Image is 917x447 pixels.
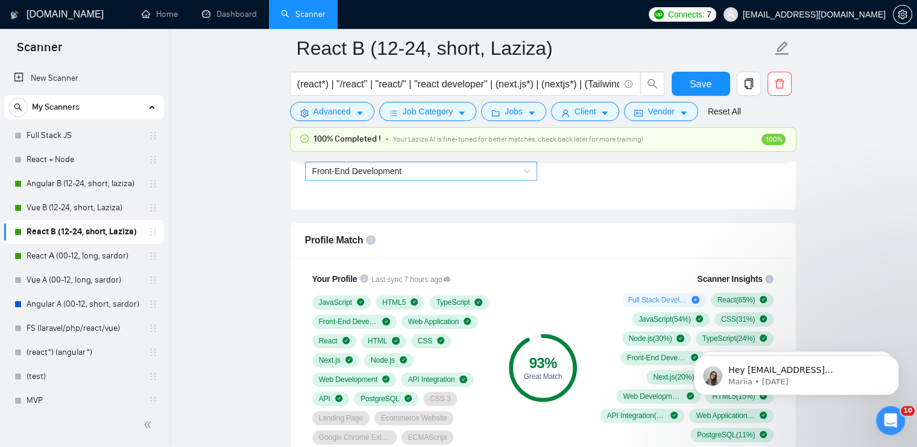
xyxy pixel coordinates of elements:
span: Full Stack Development ( 58 %) [628,295,687,305]
span: PostgreSQL [361,394,400,404]
span: Connects: [668,8,704,21]
span: check-circle [400,356,407,363]
span: My Scanners [32,95,80,119]
img: upwork-logo.png [654,10,664,19]
span: idcard [634,108,643,117]
span: caret-down [679,108,688,117]
span: API Integration ( 12 %) [607,411,666,420]
span: plus-circle [692,296,699,303]
span: copy [737,78,760,89]
span: HTML [368,336,388,346]
span: info-circle [765,275,774,283]
span: holder [148,155,158,164]
span: Your Profile [312,274,358,284]
button: delete [767,72,792,96]
a: Vue A (00-12, long, sardor) [27,268,141,292]
span: edit [774,40,790,56]
button: userClientcaret-down [551,102,620,121]
span: search [641,78,664,89]
button: setting [893,5,912,24]
span: Node.js ( 30 %) [629,334,672,343]
img: logo [10,5,19,25]
button: search [640,72,664,96]
span: delete [768,78,791,89]
a: Full Stack JS [27,123,141,148]
span: JavaScript [319,298,352,307]
span: 100% [761,134,786,145]
div: Great Match [509,373,577,380]
span: check-circle [760,431,767,438]
button: idcardVendorcaret-down [624,102,698,121]
span: API Integration [408,375,455,384]
a: setting [893,10,912,19]
span: ECMAScript [408,433,447,442]
span: Jobs [505,105,523,118]
span: check-circle [382,375,389,383]
span: Landing Page [319,413,363,423]
iframe: Intercom notifications message [676,330,917,414]
span: Ecommerce Website [381,413,447,423]
a: FS (laravel/php/react/vue) [27,316,141,340]
span: double-left [143,419,156,431]
span: Next.js [319,355,341,365]
span: holder [148,179,158,189]
span: check-circle [335,395,342,402]
iframe: Intercom live chat [876,406,905,435]
a: New Scanner [14,66,154,90]
span: bars [389,108,398,117]
span: holder [148,203,158,213]
span: Profile Match [305,235,364,245]
a: Vue B (12-24, short, Laziza) [27,196,141,220]
span: React ( 65 %) [717,295,755,305]
span: Web Application [408,317,459,327]
a: Reset All [708,105,741,118]
span: Front-End Development [312,166,402,176]
button: folderJobscaret-down [481,102,546,121]
span: holder [148,251,158,261]
a: (react*) (angular*) [27,340,141,364]
span: check-circle [760,296,767,303]
span: check-circle [760,411,767,419]
span: holder [148,299,158,309]
span: CSS [418,336,433,346]
span: check-circle [696,315,703,322]
span: CSS ( 31 %) [721,314,755,324]
span: caret-down [528,108,536,117]
a: dashboardDashboard [202,9,257,19]
a: searchScanner [281,9,326,19]
input: Search Freelance Jobs... [297,77,619,92]
button: barsJob Categorycaret-down [379,102,476,121]
span: check-circle [357,298,364,305]
span: caret-down [356,108,364,117]
span: 100% Completed ! [314,133,381,146]
span: Web Development [319,375,378,384]
span: JavaScript ( 54 %) [638,314,691,324]
span: setting [893,10,912,19]
span: Scanner Insights [697,275,762,283]
a: (test) [27,364,141,389]
span: holder [148,131,158,140]
span: user [726,10,735,19]
span: Next.js ( 20 %) [653,372,694,382]
span: check-circle [411,298,418,305]
span: 7 [707,8,711,21]
span: Vendor [648,105,674,118]
button: copy [737,72,761,96]
a: Angular B (12-24, short, laziza) [27,172,141,196]
span: folder [491,108,500,117]
span: user [561,108,570,117]
span: Save [690,77,711,92]
span: setting [300,108,309,117]
span: check-circle [760,315,767,322]
span: holder [148,396,158,405]
span: 10 [901,406,915,416]
span: info-circle [625,80,632,88]
span: check-circle [474,298,482,305]
button: search [8,98,28,117]
span: Advanced [314,105,351,118]
span: check-circle [670,411,678,419]
span: check-circle [405,395,412,402]
span: info-circle [360,274,368,283]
